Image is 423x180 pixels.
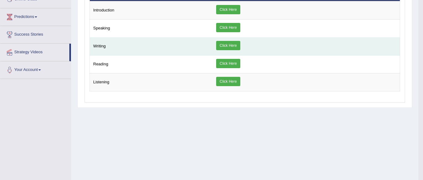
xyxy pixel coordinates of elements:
[90,55,213,73] td: Reading
[216,59,240,68] a: Click Here
[90,20,213,37] td: Speaking
[90,1,213,20] td: Introduction
[216,5,240,14] a: Click Here
[0,8,71,24] a: Predictions
[216,41,240,50] a: Click Here
[216,77,240,86] a: Click Here
[90,37,213,55] td: Writing
[0,44,69,59] a: Strategy Videos
[216,23,240,32] a: Click Here
[0,26,71,42] a: Success Stories
[0,61,71,77] a: Your Account
[90,73,213,91] td: Listening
